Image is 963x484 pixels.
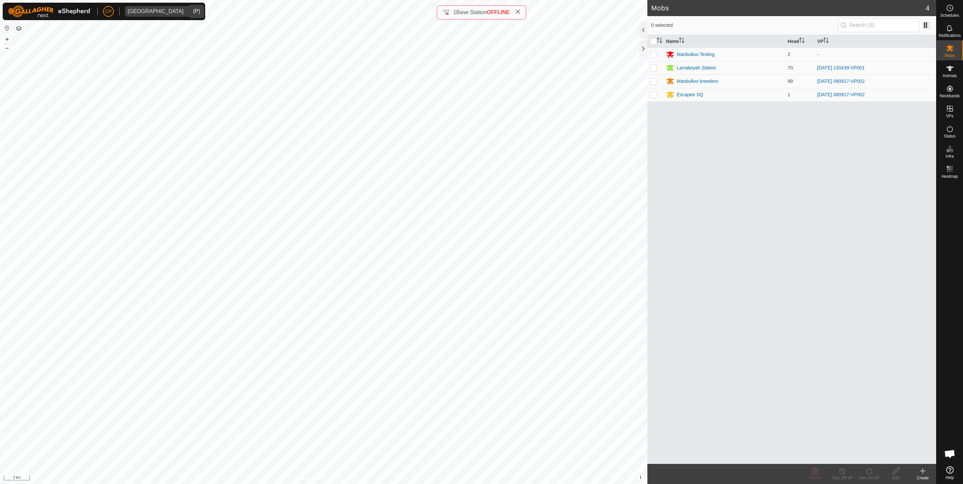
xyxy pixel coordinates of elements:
span: 2 [788,52,790,57]
span: Base Station [456,9,487,15]
button: i [637,474,644,481]
span: Notifications [939,34,961,38]
span: Infra [946,154,954,158]
span: Help [946,476,954,480]
span: 0 selected [651,22,838,29]
p-sorticon: Activate to sort [823,39,829,44]
td: - [815,48,936,61]
div: Turn On VP [856,475,882,481]
a: Help [936,464,963,482]
div: Escapee SQ [677,91,703,98]
span: 70 [788,65,793,70]
input: Search (S) [838,18,919,32]
button: – [3,44,11,52]
a: Privacy Policy [297,475,322,481]
button: + [3,35,11,43]
span: Heatmap [942,174,958,178]
span: Neckbands [939,94,960,98]
button: Map Layers [15,24,23,33]
div: dropdown trigger [186,6,200,17]
p-sorticon: Activate to sort [657,39,662,44]
span: Mobs [945,54,955,58]
a: Open chat [940,444,960,464]
a: [DATE] 080917-VP002 [817,92,865,97]
div: Edit [882,475,909,481]
span: 4 [926,3,929,13]
button: Reset Map [3,24,11,32]
span: VPs [946,114,953,118]
p-sorticon: Activate to sort [679,39,684,44]
span: 1 [788,92,790,97]
div: Manbulloo breeders [677,78,719,85]
p-sorticon: Activate to sort [799,39,805,44]
span: i [640,474,641,480]
span: Animals [943,74,957,78]
a: [DATE] 080917-VP002 [817,78,865,84]
span: 1 [453,9,456,15]
th: Name [663,35,785,48]
span: CP [105,8,111,15]
h2: Mobs [651,4,926,12]
a: Contact Us [330,475,350,481]
span: Schedules [940,13,959,17]
div: Manbulloo Testing [677,51,715,58]
span: Manbulloo Station [125,6,186,17]
span: Delete [810,476,821,480]
th: VP [815,35,936,48]
div: Turn Off VP [829,475,856,481]
span: 99 [788,78,793,84]
span: Status [944,134,955,138]
a: [DATE] 130439-VP001 [817,65,865,70]
span: OFFLINE [487,9,510,15]
th: Head [785,35,815,48]
img: Gallagher Logo [8,5,92,17]
div: Larrakeyah Station [677,64,717,71]
div: [GEOGRAPHIC_DATA] [128,9,184,14]
div: Create [909,475,936,481]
